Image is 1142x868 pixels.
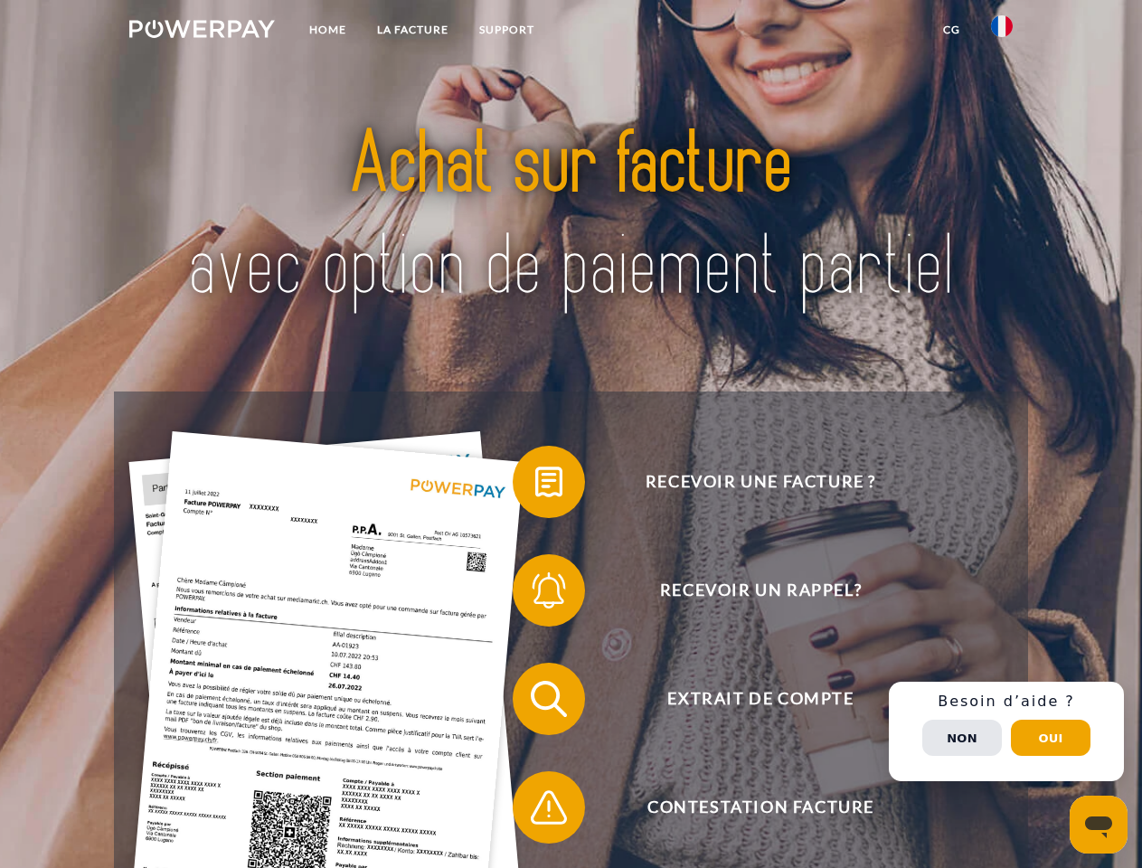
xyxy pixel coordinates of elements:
span: Extrait de compte [539,663,982,735]
button: Oui [1011,720,1090,756]
img: qb_warning.svg [526,785,571,830]
button: Extrait de compte [513,663,983,735]
img: fr [991,15,1013,37]
h3: Besoin d’aide ? [900,693,1113,711]
button: Contestation Facture [513,771,983,844]
button: Recevoir un rappel? [513,554,983,627]
span: Recevoir une facture ? [539,446,982,518]
span: Contestation Facture [539,771,982,844]
span: Recevoir un rappel? [539,554,982,627]
button: Non [922,720,1002,756]
iframe: Bouton de lancement de la fenêtre de messagerie [1070,796,1128,854]
a: CG [928,14,976,46]
img: qb_bell.svg [526,568,571,613]
img: qb_search.svg [526,676,571,722]
a: LA FACTURE [362,14,464,46]
img: title-powerpay_fr.svg [173,87,969,346]
img: logo-powerpay-white.svg [129,20,275,38]
a: Support [464,14,550,46]
img: qb_bill.svg [526,459,571,505]
button: Recevoir une facture ? [513,446,983,518]
a: Home [294,14,362,46]
div: Schnellhilfe [889,682,1124,781]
